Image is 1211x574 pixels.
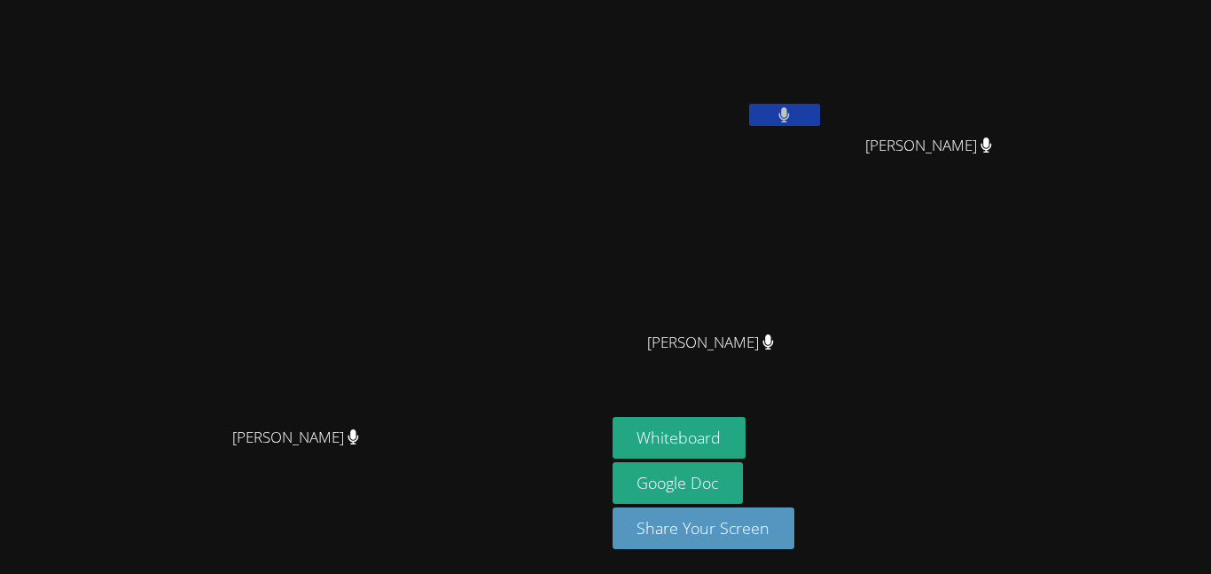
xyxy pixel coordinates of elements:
[865,133,992,159] span: [PERSON_NAME]
[613,417,746,459] button: Whiteboard
[613,462,744,504] a: Google Doc
[647,330,774,356] span: [PERSON_NAME]
[232,425,359,451] span: [PERSON_NAME]
[613,507,795,549] button: Share Your Screen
